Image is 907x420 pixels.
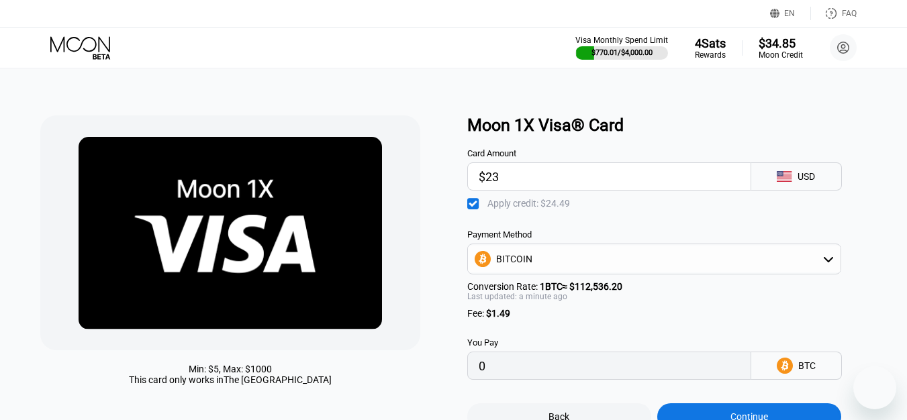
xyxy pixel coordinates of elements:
[467,292,841,301] div: Last updated: a minute ago
[467,308,841,319] div: Fee :
[798,171,815,182] div: USD
[784,9,795,18] div: EN
[540,281,623,292] span: 1 BTC ≈ $112,536.20
[467,148,751,158] div: Card Amount
[467,197,481,211] div: 
[770,7,811,20] div: EN
[467,281,841,292] div: Conversion Rate:
[467,337,751,348] div: You Pay
[467,229,841,240] div: Payment Method
[486,308,510,319] span: $1.49
[759,36,803,50] div: $34.85
[468,246,841,272] div: BITCOIN
[575,36,668,60] div: Visa Monthly Spend Limit$770.01/$4,000.00
[695,50,726,60] div: Rewards
[695,36,726,50] div: 4 Sats
[487,198,570,209] div: Apply credit: $24.49
[189,364,272,374] div: Min: $ 5 , Max: $ 1000
[591,48,653,57] div: $770.01 / $4,000.00
[759,36,803,60] div: $34.85Moon Credit
[575,36,668,45] div: Visa Monthly Spend Limit
[479,163,740,190] input: $0.00
[759,50,803,60] div: Moon Credit
[811,7,857,20] div: FAQ
[496,254,532,264] div: BITCOIN
[842,9,857,18] div: FAQ
[129,374,332,385] div: This card only works in The [GEOGRAPHIC_DATA]
[695,36,726,60] div: 4SatsRewards
[853,366,896,409] iframe: Button to launch messaging window, conversation in progress
[798,360,816,371] div: BTC
[467,115,880,135] div: Moon 1X Visa® Card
